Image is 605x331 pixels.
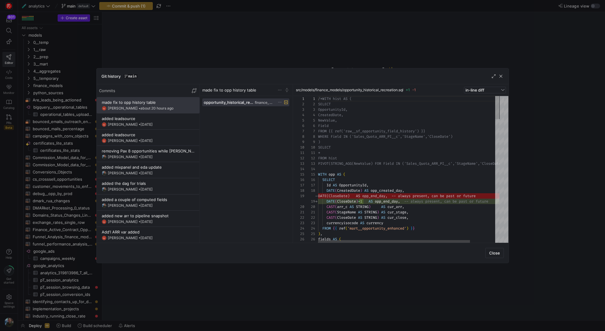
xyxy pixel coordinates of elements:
button: added a couple of computed fieldshttps://storage.googleapis.com/y42-prod-data-exchange/images/6Id... [97,194,200,211]
div: 27 [304,242,315,247]
h3: Git history [101,74,121,79]
div: 23 [304,220,315,226]
div: 9 [304,139,315,145]
span: } [423,129,425,134]
span: DATE [327,188,335,193]
div: removing Pax 8 opportunities while [PERSON_NAME] fixes them [102,149,194,153]
span: STRING [364,215,377,220]
div: 8 [304,134,315,139]
div: 23 [293,220,304,226]
div: AL [102,236,107,240]
div: 15 [304,172,315,177]
span: , [398,199,400,204]
span: FROM [322,226,331,231]
span: made fix to opp history table [202,88,256,92]
div: 6 [293,123,304,128]
span: -- always present, can be past or future [404,199,488,204]
span: ) [356,199,358,204]
span: ) [369,204,371,209]
div: 17 [293,182,304,188]
span: , [402,188,404,193]
img: https://storage.googleapis.com/y42-prod-data-exchange/images/6IdsliWYEjCj6ExZYNtk9pMT8U8l8YHLguyz... [102,155,107,159]
div: added the dag for trials [102,181,194,186]
span: STRING [364,210,377,215]
div: 26 [304,236,315,242]
span: main [128,74,137,78]
span: OpportunityId [339,183,366,188]
span: ) [377,215,379,220]
div: [PERSON_NAME] • [108,122,153,127]
div: 13 [293,161,304,166]
div: added leadsource [102,116,194,121]
span: , [406,215,408,220]
div: 11 [293,150,304,155]
span: cur_close [387,215,406,220]
img: https://storage.googleapis.com/y42-prod-data-exchange/images/6IdsliWYEjCj6ExZYNtk9pMT8U8l8YHLguyz... [102,171,107,176]
span: AS [333,183,337,188]
span: ) [406,226,408,231]
span: currency [366,221,383,225]
span: ( [335,215,337,220]
span: CAST [327,210,335,215]
span: StageName [337,210,356,215]
div: 12 [304,155,315,161]
span: +1 [406,88,410,92]
span: AS [358,210,362,215]
div: 4 [293,112,304,118]
span: AS [337,172,341,177]
span: opp_end_day [375,199,398,204]
span: opp [329,172,335,177]
span: [DATE] [140,122,153,127]
div: 9 [293,139,304,145]
span: 'mart__opportunity_enhanced' [348,226,406,231]
span: [DATE] [140,219,153,224]
div: 2 [304,101,315,107]
div: 8 [293,134,304,139]
div: 4 [304,112,315,118]
span: SELECT [322,177,335,182]
span: + [358,199,360,204]
div: added a couple of computed fields [102,197,194,202]
div: 3 [304,107,315,112]
span: , [406,210,408,215]
span: STRING [356,204,369,209]
span: CloseDate [337,199,356,204]
span: } [413,226,415,231]
div: 24 [304,226,315,231]
div: 19 [304,199,315,204]
div: [PERSON_NAME] • [108,203,153,208]
div: 26 [293,236,304,242]
span: AS [381,210,385,215]
span: ) [318,140,320,144]
span: AS [358,215,362,220]
div: 14 [293,166,304,172]
span: ','CloseDate') [423,134,453,139]
div: 16 [293,177,304,182]
button: removing Pax 8 opportunities while [PERSON_NAME] fixes themhttps://storage.googleapis.com/y42-pro... [97,146,200,162]
span: { [335,226,337,231]
button: added the dag for trialshttps://storage.googleapis.com/y42-prod-data-exchange/images/6IdsliWYEjCj... [97,178,200,194]
div: 22 [293,215,304,220]
span: AS [381,204,385,209]
div: Add'l ARR var added [102,230,194,234]
div: 12 [293,155,304,161]
span: , [366,183,369,188]
div: 3 [293,107,304,112]
span: { [333,226,335,231]
div: 20 [304,204,315,209]
span: SELECT [318,145,331,150]
div: 18 [304,188,315,193]
div: 24 [293,226,304,231]
div: 14 [304,166,315,172]
div: [PERSON_NAME] • [108,187,153,191]
span: 1 [360,199,362,204]
div: AL [102,122,107,127]
span: ( [335,199,337,204]
span: Id [327,183,331,188]
div: [PERSON_NAME] • [108,171,153,175]
span: [DATE] [140,236,153,240]
span: cur_arr [387,204,402,209]
div: 20 [293,204,304,209]
span: [DATE] [140,155,153,159]
div: added mixpanel and eda update [102,165,194,170]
